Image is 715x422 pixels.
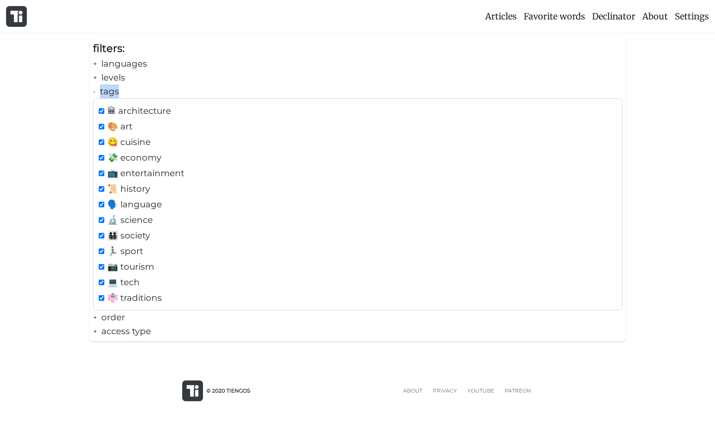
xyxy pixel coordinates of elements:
[505,387,531,394] span: PATREON
[499,387,536,395] a: PATREON
[93,57,622,71] div: languages
[107,182,150,196] span: 📜 history
[93,84,622,98] div: tags
[93,87,96,96] b: -
[485,11,517,22] span: Articles
[187,385,199,397] img: logo
[93,313,97,322] b: +
[107,197,162,211] span: 🗣️ language
[107,275,140,289] span: 💻 tech
[93,74,97,82] b: +
[93,324,622,338] div: access type
[467,387,494,394] span: YOUTUBE
[10,10,23,23] img: logo
[524,11,585,22] span: Favorite words
[592,11,635,22] span: Declinator
[107,291,162,305] span: 👘 traditions
[462,387,499,395] a: YOUTUBE
[107,135,151,149] span: 😋 cuisine
[428,387,462,395] a: PRIVACY
[107,151,161,164] span: 💸 economy
[206,387,250,395] span: © 2020 TIENGOS
[403,387,422,394] span: ABOUT
[93,310,622,324] div: order
[107,244,143,258] span: ️🏃‍♂️ sport
[107,213,153,227] span: 🔬 science
[675,11,709,22] span: Settings
[107,260,154,274] span: 📷 tourism
[93,71,622,84] div: levels
[107,119,132,133] span: 🎨 art
[642,11,668,22] span: About
[107,166,184,180] span: 📺 entertainment
[93,327,97,335] b: +
[107,104,171,118] span: 🏛 architecture
[3,3,30,30] a: logo
[93,40,622,57] div: filters:
[398,387,428,395] a: ABOUT
[107,229,150,242] span: 👨‍👨‍👧‍👦 society
[433,387,457,394] span: PRIVACY
[93,60,97,68] b: +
